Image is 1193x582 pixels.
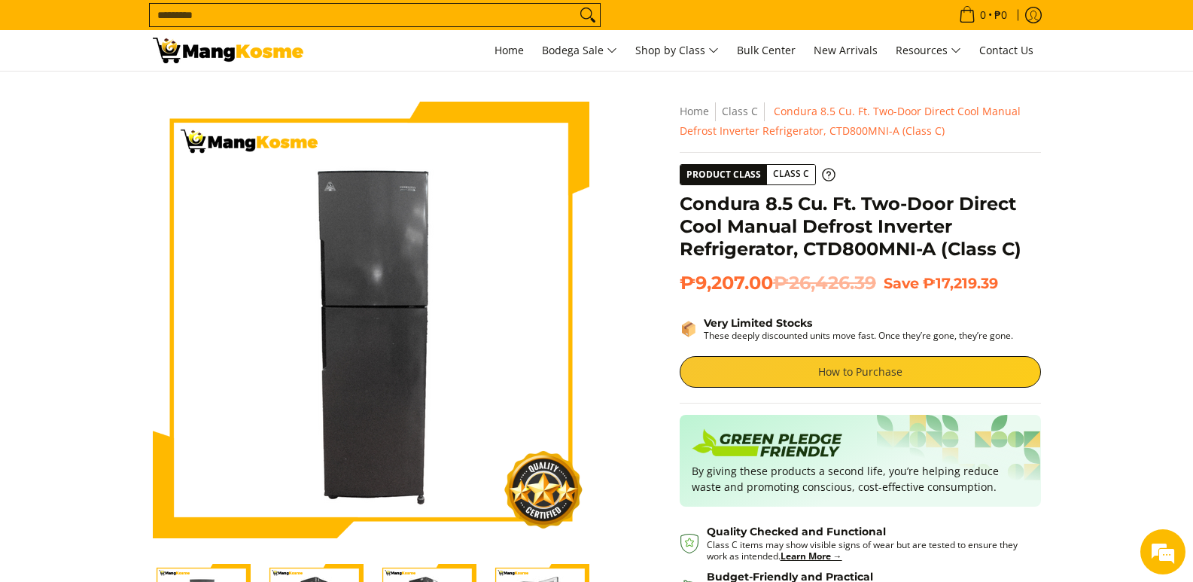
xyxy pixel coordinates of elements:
span: Home [495,43,524,57]
a: Home [680,104,709,118]
span: Bulk Center [737,43,796,57]
span: Save [884,274,919,292]
strong: Quality Checked and Functional [707,525,886,538]
del: ₱26,426.39 [773,272,876,294]
img: BUY NOW: Class C Condura 8.5 Cu. Ft. 2-Door Inverter Ref l Mang Kosme [153,38,303,63]
a: Shop by Class [628,30,726,71]
span: New Arrivals [814,43,878,57]
span: Product Class [680,165,767,184]
a: Home [487,30,531,71]
span: Shop by Class [635,41,719,60]
strong: Very Limited Stocks [704,316,812,330]
span: Condura 8.5 Cu. Ft. Two-Door Direct Cool Manual Defrost Inverter Refrigerator, CTD800MNI-A (Class C) [680,104,1021,138]
span: Resources [896,41,961,60]
span: Class C [767,165,815,184]
span: ₱0 [992,10,1009,20]
span: ₱9,207.00 [680,272,876,294]
span: Contact Us [979,43,1033,57]
a: Learn More → [781,550,842,562]
a: How to Purchase [680,356,1041,388]
a: Resources [888,30,969,71]
img: Condura 8.5 Cu. Ft. Two-Door Direct Cool Manual Defrost Inverter Refrigerator, CTD800MNI-A (Class C) [153,102,589,538]
a: New Arrivals [806,30,885,71]
span: ₱17,219.39 [923,274,998,292]
a: Product Class Class C [680,164,835,185]
a: Contact Us [972,30,1041,71]
p: By giving these products a second life, you’re helping reduce waste and promoting conscious, cost... [692,463,1029,495]
h1: Condura 8.5 Cu. Ft. Two-Door Direct Cool Manual Defrost Inverter Refrigerator, CTD800MNI-A (Class C) [680,193,1041,261]
span: 0 [978,10,988,20]
button: Search [576,4,600,26]
span: Bodega Sale [542,41,617,60]
p: Class C items may show visible signs of wear but are tested to ensure they work as intended. [707,539,1026,562]
nav: Main Menu [318,30,1041,71]
a: Class C [722,104,758,118]
nav: Breadcrumbs [680,102,1041,141]
img: Badge sustainability green pledge friendly [692,427,842,463]
a: Bodega Sale [534,30,625,71]
span: • [954,7,1012,23]
a: Bulk Center [729,30,803,71]
p: These deeply discounted units move fast. Once they’re gone, they’re gone. [704,330,1013,341]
